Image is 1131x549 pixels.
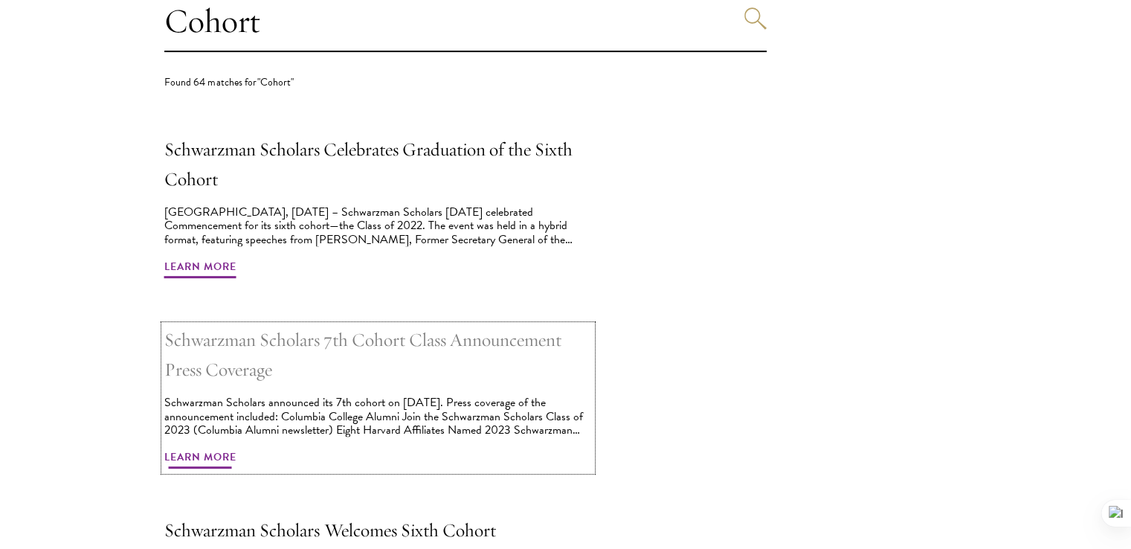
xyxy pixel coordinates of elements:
[164,448,236,471] span: Learn More
[257,74,294,90] span: "Cohort"
[164,135,592,194] h2: Schwarzman Scholars Celebrates Graduation of the Sixth Cohort
[164,516,592,545] h2: Schwarzman Scholars Welcomes Sixth Cohort
[164,325,592,471] a: Schwarzman Scholars 7th Cohort Class Announcement Press Coverage Schwarzman Scholars announced it...
[164,205,592,246] div: [GEOGRAPHIC_DATA], [DATE] – Schwarzman Scholars [DATE] celebrated Commencement for its sixth coho...
[164,135,592,280] a: Schwarzman Scholars Celebrates Graduation of the Sixth Cohort [GEOGRAPHIC_DATA], [DATE] – Schwarz...
[744,7,767,30] button: Search
[164,325,592,385] h2: Schwarzman Scholars 7th Cohort Class Announcement Press Coverage
[164,396,592,437] div: Schwarzman Scholars announced its 7th cohort on [DATE]. Press coverage of the announcement includ...
[164,74,767,90] div: Found 64 matches for
[164,257,236,280] span: Learn More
